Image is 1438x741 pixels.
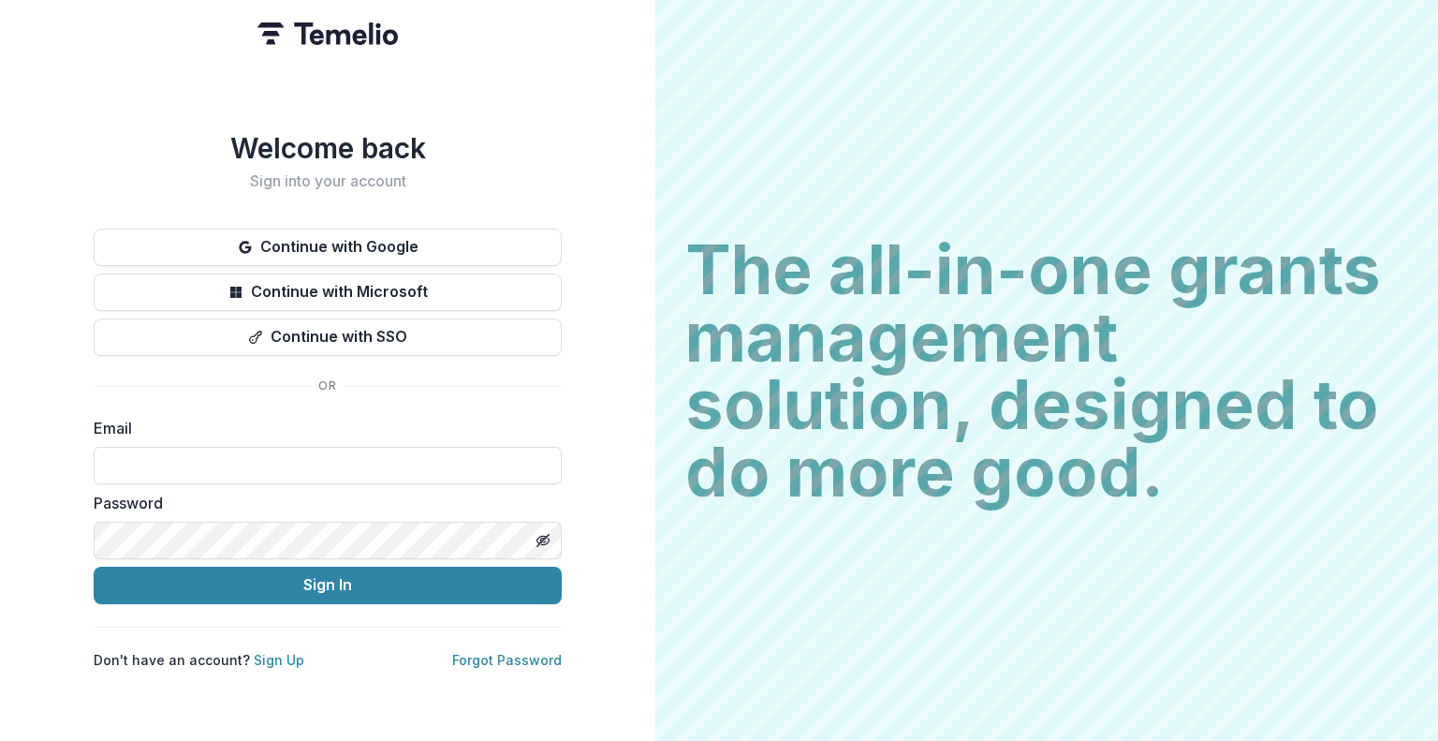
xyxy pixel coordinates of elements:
button: Continue with SSO [94,319,562,356]
p: Don't have an account? [94,650,304,670]
label: Password [94,492,550,514]
button: Continue with Google [94,229,562,266]
button: Toggle password visibility [528,526,558,556]
h1: Welcome back [94,131,562,165]
label: Email [94,417,550,439]
h2: Sign into your account [94,172,562,190]
img: Temelio [257,22,398,45]
button: Continue with Microsoft [94,274,562,311]
button: Sign In [94,567,562,604]
a: Forgot Password [452,652,562,668]
a: Sign Up [254,652,304,668]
